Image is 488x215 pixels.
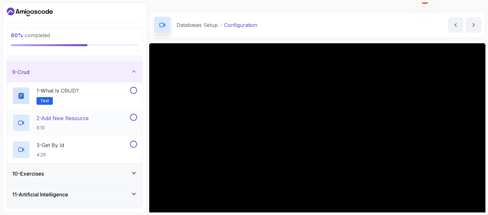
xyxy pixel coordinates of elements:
[37,114,89,122] p: 2 - Add New Resource
[37,125,89,131] p: 6:10
[11,32,50,38] span: completed
[12,68,29,76] h3: 9 - Crud
[12,191,68,198] h3: 11 - Artificial Intelligence
[7,184,142,205] button: 11-Artificial Intelligence
[224,21,257,29] p: Configuration
[11,32,23,38] span: 60 %
[7,163,142,184] button: 10-Exercises
[12,170,44,178] h3: 10 - Exercises
[466,17,481,33] button: next content
[176,21,218,29] p: Databases Setup
[12,87,137,105] button: 1-What is CRUD?Text
[37,141,64,149] p: 3 - Get By Id
[40,98,49,103] span: Text
[7,62,142,82] button: 9-Crud
[7,7,53,17] a: Dashboard
[448,17,463,33] button: previous content
[12,141,137,159] button: 3-Get By Id4:29
[12,114,137,132] button: 2-Add New Resource6:10
[37,87,79,95] p: 1 - What is CRUD?
[37,152,64,158] p: 4:29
